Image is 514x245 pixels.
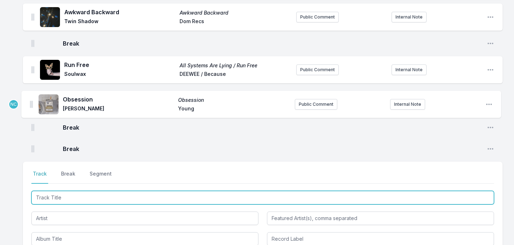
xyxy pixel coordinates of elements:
span: Twin Shadow [64,18,175,26]
span: Dom Recs [180,18,291,26]
input: Featured Artist(s), comma separated [267,212,494,225]
img: Awkward Backward [40,7,60,27]
button: Break [60,170,77,184]
button: Open playlist item options [487,124,494,131]
button: Internal Note [392,12,427,22]
button: Open playlist item options [487,40,494,47]
span: Break [63,123,481,132]
input: Track Title [31,191,494,204]
span: Awkward Backward [64,8,175,16]
button: Open playlist item options [487,66,494,73]
span: Soulwax [64,71,175,79]
button: Open playlist item options [487,14,494,21]
button: Segment [88,170,113,184]
button: Internal Note [392,64,427,75]
img: All Systems Are Lying / Run Free [40,60,60,80]
button: Public Comment [296,64,339,75]
span: Break [63,39,481,48]
input: Artist [31,212,258,225]
button: Public Comment [296,12,339,22]
span: Break [63,145,481,153]
span: Run Free [64,61,175,69]
span: All Systems Are Lying / Run Free [180,62,291,69]
button: Track [31,170,48,184]
span: DEEWEE / Because [180,71,291,79]
span: Awkward Backward [180,9,291,16]
button: Open playlist item options [487,145,494,152]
